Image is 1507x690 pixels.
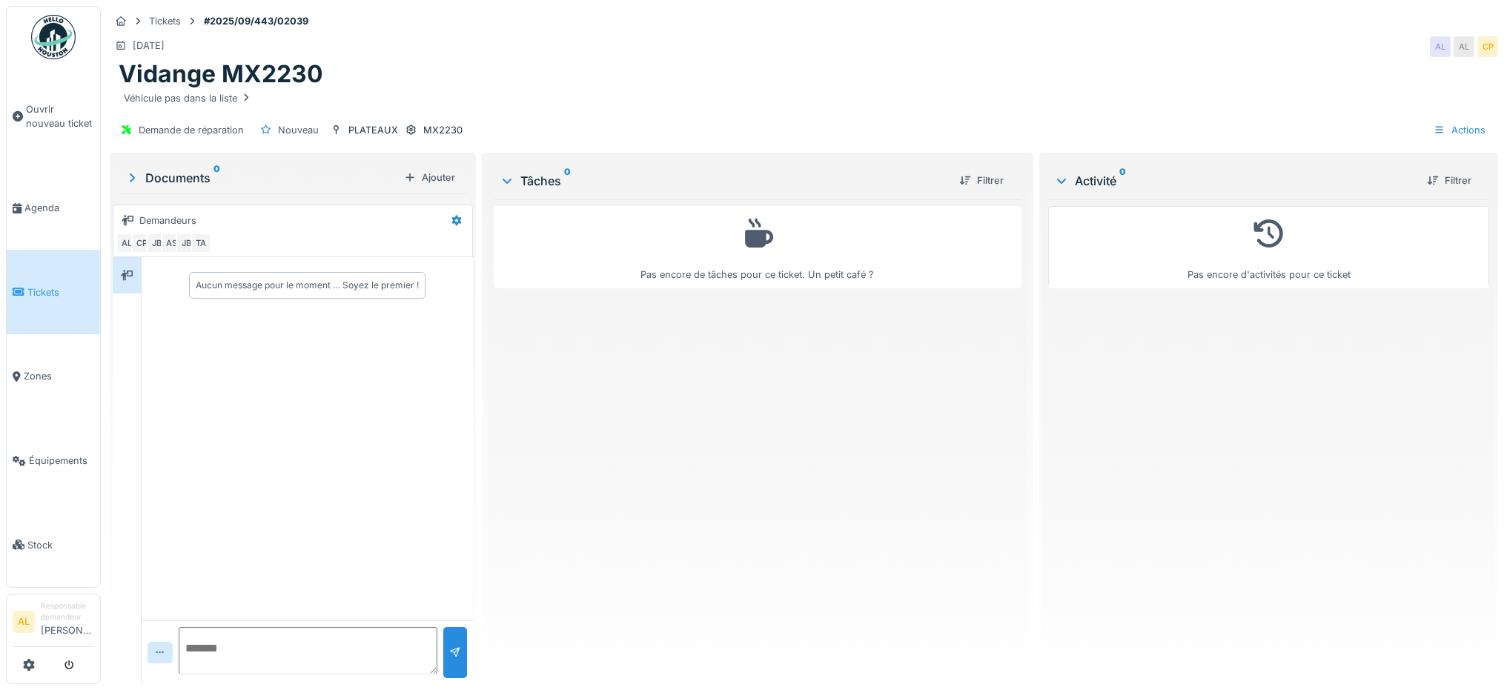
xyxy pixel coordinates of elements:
div: Tickets [149,14,181,28]
div: Filtrer [953,170,1010,190]
div: CP [131,233,152,253]
sup: 0 [1119,172,1126,190]
div: PLATEAUX [348,123,398,137]
sup: 0 [213,169,220,187]
a: Stock [7,502,100,587]
div: Tâches [500,172,947,190]
div: Véhicule pas dans la liste [124,91,252,105]
div: Filtrer [1421,170,1477,190]
div: [DATE] [133,39,165,53]
div: Pas encore d'activités pour ce ticket [1058,213,1480,282]
div: Demandeurs [139,213,196,228]
span: Tickets [27,285,94,299]
div: AL [1454,36,1474,57]
span: Équipements [29,454,94,468]
a: Agenda [7,166,100,251]
div: Activité [1054,172,1415,190]
div: AL [1430,36,1451,57]
div: AS [161,233,182,253]
a: Zones [7,334,100,419]
li: AL [13,611,35,633]
a: Équipements [7,419,100,503]
div: AL [116,233,137,253]
div: Pas encore de tâches pour ce ticket. Un petit café ? [503,213,1012,282]
div: Aucun message pour le moment … Soyez le premier ! [196,279,419,292]
div: JB [176,233,196,253]
li: [PERSON_NAME] [41,600,94,643]
span: Agenda [24,201,94,215]
a: Ouvrir nouveau ticket [7,67,100,166]
span: Stock [27,538,94,552]
a: AL Responsable demandeur[PERSON_NAME] [13,600,94,647]
div: Actions [1427,119,1492,141]
span: Ouvrir nouveau ticket [26,102,94,130]
div: Ajouter [398,167,461,188]
a: Tickets [7,250,100,334]
div: Nouveau [278,123,319,137]
div: Responsable demandeur [41,600,94,623]
div: Demande de réparation [139,123,244,137]
div: JB [146,233,167,253]
h1: Vidange MX2230 [119,60,323,88]
sup: 0 [564,172,571,190]
strong: #2025/09/443/02039 [198,14,314,28]
span: Zones [24,369,94,383]
div: CP [1477,36,1498,57]
div: MX2230 [423,123,463,137]
div: Documents [125,169,398,187]
img: Badge_color-CXgf-gQk.svg [31,15,76,59]
div: TA [191,233,211,253]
